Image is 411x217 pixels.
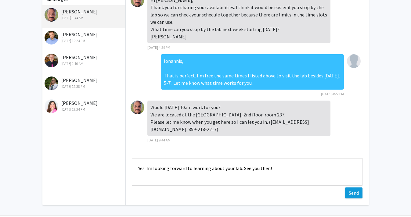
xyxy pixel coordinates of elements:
div: [PERSON_NAME] [45,76,124,89]
textarea: Message [132,158,362,186]
div: [PERSON_NAME] [45,31,124,44]
iframe: Chat [5,190,26,212]
div: [PERSON_NAME] [45,99,124,112]
img: Ioannis Papazoglou [45,8,58,22]
div: [DATE] 12:24 PM [45,38,124,44]
div: [DATE] 12:34 PM [45,107,124,112]
div: [PERSON_NAME] [45,8,124,21]
img: Ella Scholtz [347,54,361,68]
span: [DATE] 4:29 PM [147,45,170,50]
span: [DATE] 3:22 PM [321,91,344,96]
div: [PERSON_NAME] [45,54,124,66]
div: [DATE] 9:16 AM [45,61,124,66]
img: Annabel McAtee [45,76,58,90]
div: [DATE] 9:44 AM [45,15,124,21]
div: [DATE] 12:36 PM [45,84,124,89]
div: Would [DATE] 10am work for you? We are located at the [GEOGRAPHIC_DATA], 2nd floor, room 237. Ple... [147,101,330,136]
span: [DATE] 9:44 AM [147,138,171,142]
img: Corey Hawes [45,54,58,67]
button: Send [345,187,362,198]
div: Ionannis, That is perfect. I’m free the same times I listed above to visit the lab besides [DATE]... [161,54,344,90]
img: Thomas Kampourakis [45,31,58,44]
img: Hannah Allen [45,99,58,113]
img: Ioannis Papazoglou [131,101,144,114]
